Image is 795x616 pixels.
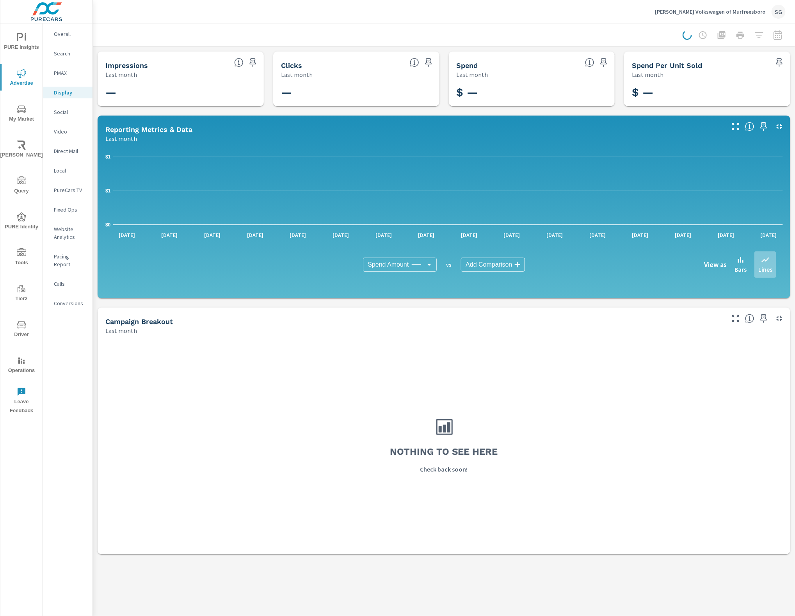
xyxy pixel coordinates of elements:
[54,69,86,77] p: PMAX
[3,33,40,52] span: PURE Insights
[43,67,92,79] div: PMAX
[43,184,92,196] div: PureCars TV
[105,134,137,143] p: Last month
[105,70,137,79] p: Last month
[3,141,40,160] span: [PERSON_NAME]
[281,61,302,69] h5: Clicks
[54,108,86,116] p: Social
[627,231,654,239] p: [DATE]
[745,122,754,131] span: Understand Display data over time and see how metrics compare to each other.
[437,261,461,268] p: vs
[284,231,311,239] p: [DATE]
[3,176,40,196] span: Query
[105,86,256,99] h3: —
[758,312,770,325] span: Save this to your personalized report
[54,186,86,194] p: PureCars TV
[3,387,40,415] span: Leave Feedback
[54,147,86,155] p: Direct Mail
[43,165,92,176] div: Local
[54,128,86,135] p: Video
[105,188,111,194] text: $1
[413,231,440,239] p: [DATE]
[772,5,786,19] div: SG
[156,231,183,239] p: [DATE]
[105,154,111,160] text: $1
[54,299,86,307] p: Conversions
[43,278,92,290] div: Calls
[105,317,173,326] h5: Campaign Breakout
[498,231,526,239] p: [DATE]
[105,61,148,69] h5: Impressions
[541,231,568,239] p: [DATE]
[712,231,740,239] p: [DATE]
[457,86,607,99] h3: $ —
[669,231,697,239] p: [DATE]
[729,120,742,133] button: Make Fullscreen
[234,58,244,67] span: The number of times an ad was shown on your behalf.
[54,167,86,174] p: Local
[704,261,727,269] h6: View as
[54,280,86,288] p: Calls
[632,61,702,69] h5: Spend Per Unit Sold
[368,261,409,269] span: Spend Amount
[3,212,40,231] span: PURE Identity
[632,70,663,79] p: Last month
[3,320,40,339] span: Driver
[43,28,92,40] div: Overall
[43,251,92,270] div: Pacing Report
[43,145,92,157] div: Direct Mail
[598,56,610,69] span: Save this to your personalized report
[390,445,498,458] h3: Nothing to see here
[327,231,354,239] p: [DATE]
[43,223,92,243] div: Website Analytics
[247,56,259,69] span: Save this to your personalized report
[199,231,226,239] p: [DATE]
[242,231,269,239] p: [DATE]
[54,206,86,214] p: Fixed Ops
[758,120,770,133] span: Save this to your personalized report
[755,231,783,239] p: [DATE]
[455,231,483,239] p: [DATE]
[773,312,786,325] button: Minimize Widget
[410,58,419,67] span: The number of times an ad was clicked by a consumer.
[370,231,397,239] p: [DATE]
[735,265,747,274] p: Bars
[281,70,313,79] p: Last month
[43,297,92,309] div: Conversions
[466,261,512,269] span: Add Comparison
[3,248,40,267] span: Tools
[105,125,192,134] h5: Reporting Metrics & Data
[3,105,40,124] span: My Market
[43,87,92,98] div: Display
[105,326,137,335] p: Last month
[54,50,86,57] p: Search
[420,465,468,474] p: Check back soon!
[43,126,92,137] div: Video
[3,69,40,88] span: Advertise
[632,86,783,99] h3: $ —
[773,56,786,69] span: Save this to your personalized report
[758,265,772,274] p: Lines
[745,314,754,323] span: This is a summary of Display performance results by campaign. Each column can be sorted.
[113,231,141,239] p: [DATE]
[43,204,92,215] div: Fixed Ops
[0,23,43,418] div: nav menu
[461,258,525,272] div: Add Comparison
[584,231,611,239] p: [DATE]
[585,58,594,67] span: The amount of money spent on advertising during the period.
[105,222,111,228] text: $0
[43,106,92,118] div: Social
[3,356,40,375] span: Operations
[3,284,40,303] span: Tier2
[281,86,432,99] h3: —
[54,253,86,268] p: Pacing Report
[729,312,742,325] button: Make Fullscreen
[54,89,86,96] p: Display
[457,70,488,79] p: Last month
[43,48,92,59] div: Search
[54,225,86,241] p: Website Analytics
[363,258,437,272] div: Spend Amount
[773,120,786,133] button: Minimize Widget
[422,56,435,69] span: Save this to your personalized report
[54,30,86,38] p: Overall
